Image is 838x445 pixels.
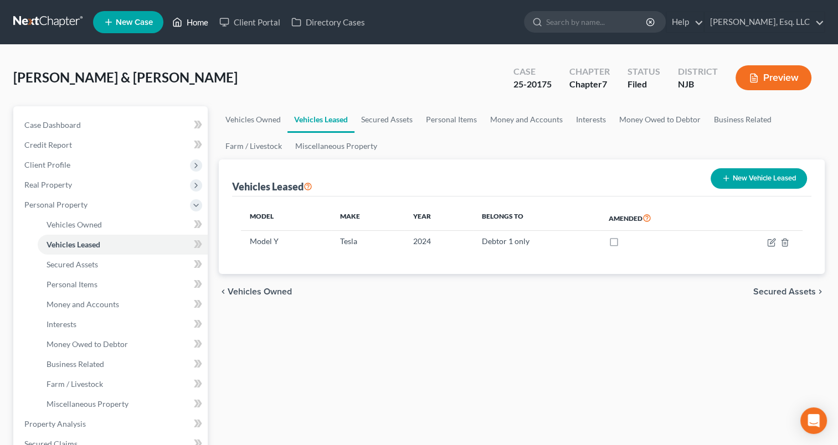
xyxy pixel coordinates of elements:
[219,287,228,296] i: chevron_left
[666,12,703,32] a: Help
[613,106,707,133] a: Money Owed to Debtor
[546,12,647,32] input: Search by name...
[24,180,72,189] span: Real Property
[38,354,208,374] a: Business Related
[513,65,552,78] div: Case
[602,79,607,89] span: 7
[404,205,473,231] th: Year
[47,339,128,349] span: Money Owed to Debtor
[38,314,208,334] a: Interests
[16,115,208,135] a: Case Dashboard
[38,394,208,414] a: Miscellaneous Property
[419,106,484,133] a: Personal Items
[24,140,72,149] span: Credit Report
[219,133,289,159] a: Farm / Livestock
[753,287,825,296] button: Secured Assets chevron_right
[484,106,569,133] a: Money and Accounts
[47,220,102,229] span: Vehicles Owned
[628,78,660,91] div: Filed
[816,287,825,296] i: chevron_right
[404,231,473,252] td: 2024
[569,78,610,91] div: Chapter
[16,135,208,155] a: Credit Report
[331,205,404,231] th: Make
[167,12,214,32] a: Home
[287,106,354,133] a: Vehicles Leased
[16,414,208,434] a: Property Analysis
[47,299,119,309] span: Money and Accounts
[13,69,238,85] span: [PERSON_NAME] & [PERSON_NAME]
[331,231,404,252] td: Tesla
[38,235,208,255] a: Vehicles Leased
[289,133,384,159] a: Miscellaneous Property
[24,120,81,130] span: Case Dashboard
[38,334,208,354] a: Money Owed to Debtor
[228,287,292,296] span: Vehicles Owned
[47,319,76,329] span: Interests
[569,65,610,78] div: Chapter
[232,180,312,193] div: Vehicles Leased
[116,18,153,27] span: New Case
[473,231,600,252] td: Debtor 1 only
[800,407,827,434] div: Open Intercom Messenger
[47,379,103,389] span: Farm / Livestock
[24,419,86,428] span: Property Analysis
[38,255,208,275] a: Secured Assets
[354,106,419,133] a: Secured Assets
[38,294,208,314] a: Money and Accounts
[513,78,552,91] div: 25-20175
[47,359,104,369] span: Business Related
[47,399,128,408] span: Miscellaneous Property
[473,205,600,231] th: Belongs To
[753,287,816,296] span: Secured Assets
[47,240,100,249] span: Vehicles Leased
[569,106,613,133] a: Interests
[24,160,70,169] span: Client Profile
[736,65,811,90] button: Preview
[600,205,717,231] th: Amended
[38,275,208,294] a: Personal Items
[286,12,371,32] a: Directory Cases
[705,12,824,32] a: [PERSON_NAME], Esq. LLC
[707,106,778,133] a: Business Related
[219,287,292,296] button: chevron_left Vehicles Owned
[678,78,718,91] div: NJB
[47,280,97,289] span: Personal Items
[47,260,98,269] span: Secured Assets
[711,168,807,189] button: New Vehicle Leased
[38,215,208,235] a: Vehicles Owned
[241,205,331,231] th: Model
[24,200,88,209] span: Personal Property
[38,374,208,394] a: Farm / Livestock
[678,65,718,78] div: District
[219,106,287,133] a: Vehicles Owned
[214,12,286,32] a: Client Portal
[628,65,660,78] div: Status
[241,231,331,252] td: Model Y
